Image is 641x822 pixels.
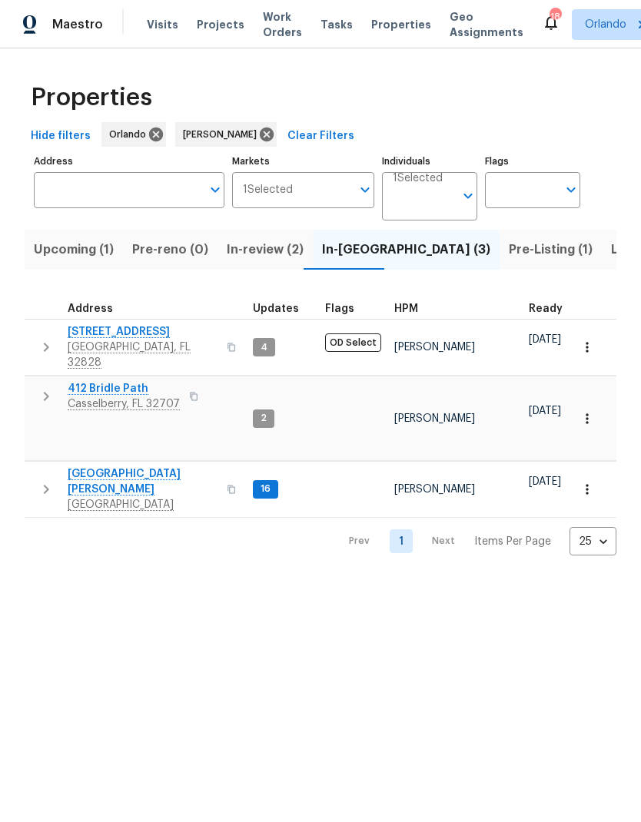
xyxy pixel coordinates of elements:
span: [DATE] [529,406,561,416]
span: Ready [529,303,563,314]
span: Work Orders [263,9,302,40]
span: Properties [31,90,152,105]
button: Open [457,185,479,207]
button: Open [354,179,376,201]
span: HPM [394,303,418,314]
div: 25 [570,522,616,562]
button: Open [204,179,226,201]
span: Address [68,303,113,314]
div: 18 [550,9,560,25]
label: Markets [232,157,375,166]
span: Tasks [320,19,353,30]
span: [PERSON_NAME] [183,127,263,142]
button: Clear Filters [281,122,360,151]
div: Earliest renovation start date (first business day after COE or Checkout) [529,303,576,314]
span: [DATE] [529,476,561,487]
span: Orlando [109,127,152,142]
span: Maestro [52,17,103,32]
span: Pre-Listing (1) [509,239,593,260]
a: Goto page 1 [390,529,413,553]
span: Pre-reno (0) [132,239,208,260]
span: [PERSON_NAME] [394,342,475,353]
span: Clear Filters [287,127,354,146]
label: Individuals [382,157,477,166]
span: In-review (2) [227,239,304,260]
div: [PERSON_NAME] [175,122,277,147]
span: OD Select [325,333,381,352]
span: Updates [253,303,299,314]
span: In-[GEOGRAPHIC_DATA] (3) [322,239,490,260]
button: Hide filters [25,122,97,151]
span: 1 Selected [243,184,293,197]
button: Open [560,179,582,201]
span: Flags [325,303,354,314]
span: Properties [371,17,431,32]
span: Visits [147,17,178,32]
span: 4 [254,341,274,354]
div: Orlando [101,122,166,147]
span: Geo Assignments [450,9,523,40]
p: Items Per Page [474,534,551,549]
span: Hide filters [31,127,91,146]
label: Flags [485,157,580,166]
span: [DATE] [529,334,561,345]
label: Address [34,157,224,166]
span: Projects [197,17,244,32]
span: 1 Selected [393,172,443,185]
nav: Pagination Navigation [334,527,616,555]
span: [PERSON_NAME] [394,413,475,424]
span: [PERSON_NAME] [394,484,475,495]
span: Orlando [585,17,626,32]
span: Upcoming (1) [34,239,114,260]
span: 16 [254,482,277,496]
span: 2 [254,412,273,425]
